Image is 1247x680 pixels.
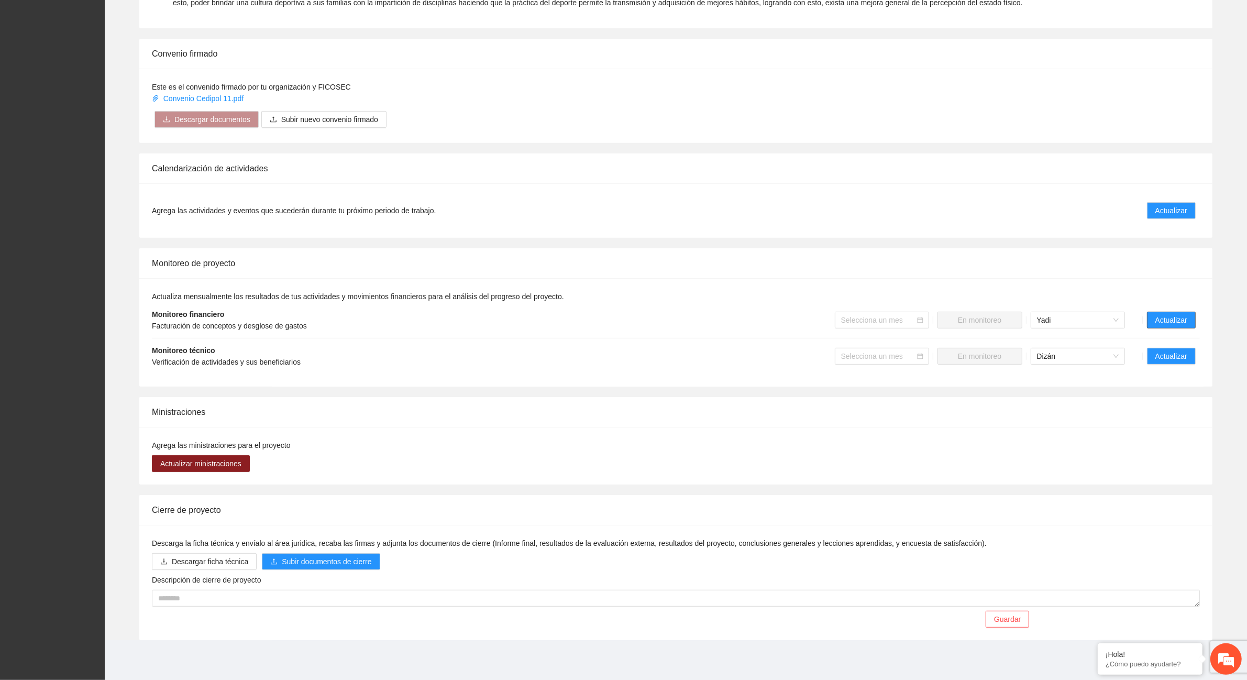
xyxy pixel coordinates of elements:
[1147,312,1196,328] button: Actualizar
[5,286,200,323] textarea: Escriba su mensaje y pulse “Intro”
[270,116,277,124] span: upload
[54,53,176,67] div: Chatee con nosotros ahora
[152,83,351,91] span: Este es el convenido firmado por tu organización y FICOSEC
[1147,202,1196,219] button: Actualizar
[152,397,1200,427] div: Ministraciones
[152,292,564,301] span: Actualiza mensualmente los resultados de tus actividades y movimientos financieros para el anális...
[172,5,197,30] div: Minimizar ventana de chat en vivo
[152,310,224,319] strong: Monitoreo financiero
[986,611,1029,628] button: Guardar
[1106,660,1195,668] p: ¿Cómo puedo ayudarte?
[152,205,436,216] span: Agrega las actividades y eventos que sucederán durante tu próximo periodo de trabajo.
[1037,348,1119,364] span: Dizán
[160,558,168,566] span: download
[262,557,380,566] span: uploadSubir documentos de cierre
[1155,314,1187,326] span: Actualizar
[172,556,248,567] span: Descargar ficha técnica
[917,353,923,359] span: calendar
[152,495,1200,525] div: Cierre de proyecto
[174,114,250,125] span: Descargar documentos
[1155,205,1187,216] span: Actualizar
[281,114,378,125] span: Subir nuevo convenio firmado
[1147,348,1196,365] button: Actualizar
[152,248,1200,278] div: Monitoreo de proyecto
[152,153,1200,183] div: Calendarización de actividades
[262,553,380,570] button: uploadSubir documentos de cierre
[152,459,250,468] a: Actualizar ministraciones
[261,115,387,124] span: uploadSubir nuevo convenio firmado
[152,455,250,472] button: Actualizar ministraciones
[61,140,145,246] span: Estamos en línea.
[152,441,291,449] span: Agrega las ministraciones para el proyecto
[152,39,1200,69] div: Convenio firmado
[152,574,261,586] label: Descripción de cierre de proyecto
[152,358,301,366] span: Verificación de actividades y sus beneficiarios
[152,94,246,103] a: Convenio Cedipol 11.pdf
[1037,312,1119,328] span: Yadi
[152,553,257,570] button: downloadDescargar ficha técnica
[994,613,1021,625] span: Guardar
[152,322,307,330] span: Facturación de conceptos y desglose de gastos
[270,558,278,566] span: upload
[152,539,987,547] span: Descarga la ficha técnica y envíalo al área juridica, recaba las firmas y adjunta los documentos ...
[152,590,1200,607] textarea: Descripción de cierre de proyecto
[1106,650,1195,659] div: ¡Hola!
[261,111,387,128] button: uploadSubir nuevo convenio firmado
[155,111,259,128] button: downloadDescargar documentos
[152,557,257,566] a: downloadDescargar ficha técnica
[152,346,215,355] strong: Monitoreo técnico
[163,116,170,124] span: download
[160,458,241,469] span: Actualizar ministraciones
[917,317,923,323] span: calendar
[282,556,371,567] span: Subir documentos de cierre
[152,95,159,102] span: paper-clip
[1155,350,1187,362] span: Actualizar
